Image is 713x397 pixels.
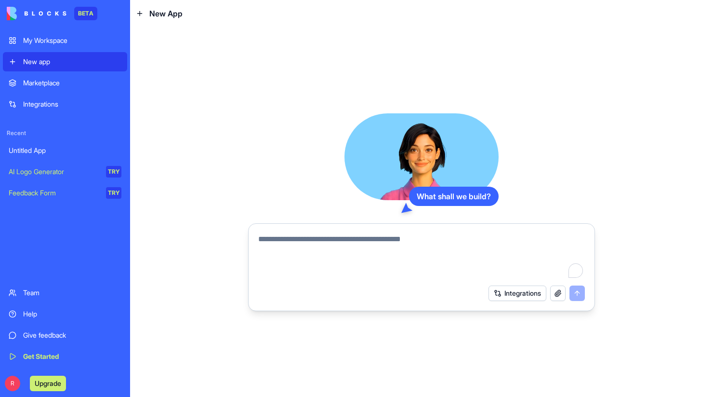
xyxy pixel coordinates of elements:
[7,7,97,20] a: BETA
[149,8,183,19] span: New App
[23,352,121,361] div: Get Started
[9,188,99,198] div: Feedback Form
[489,286,546,301] button: Integrations
[3,347,127,366] a: Get Started
[3,95,127,114] a: Integrations
[23,309,121,319] div: Help
[3,304,127,324] a: Help
[9,146,121,155] div: Untitled App
[3,141,127,160] a: Untitled App
[23,36,121,45] div: My Workspace
[3,183,127,203] a: Feedback FormTRY
[409,187,499,206] div: What shall we build?
[3,162,127,181] a: AI Logo GeneratorTRY
[23,57,121,67] div: New app
[30,376,66,391] button: Upgrade
[106,187,121,199] div: TRY
[3,129,127,137] span: Recent
[258,233,585,280] textarea: To enrich screen reader interactions, please activate Accessibility in Grammarly extension settings
[3,283,127,302] a: Team
[74,7,97,20] div: BETA
[23,330,121,340] div: Give feedback
[30,378,66,388] a: Upgrade
[3,326,127,345] a: Give feedback
[3,31,127,50] a: My Workspace
[9,167,99,177] div: AI Logo Generator
[106,166,121,178] div: TRY
[23,288,121,298] div: Team
[23,78,121,88] div: Marketplace
[23,99,121,109] div: Integrations
[7,7,66,20] img: logo
[3,73,127,93] a: Marketplace
[5,376,20,391] span: R
[3,52,127,71] a: New app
